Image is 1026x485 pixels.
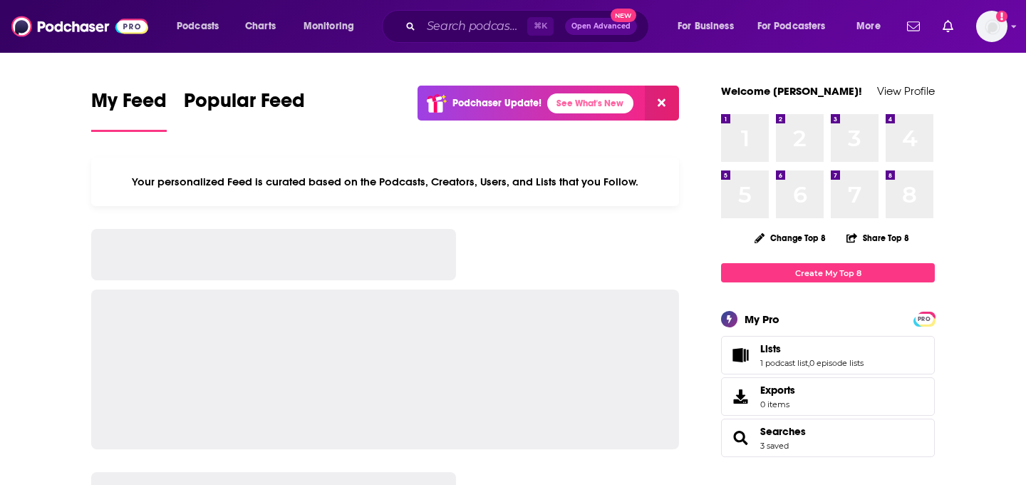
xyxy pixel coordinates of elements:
span: Lists [721,336,935,374]
a: Exports [721,377,935,416]
button: Change Top 8 [746,229,834,247]
span: Charts [245,16,276,36]
button: Show profile menu [976,11,1007,42]
p: Podchaser Update! [452,97,541,109]
span: 0 items [760,399,795,409]
input: Search podcasts, credits, & more... [421,15,527,38]
a: 0 episode lists [809,358,864,368]
span: , [808,358,809,368]
button: open menu [167,15,237,38]
span: Lists [760,342,781,355]
span: ⌘ K [527,17,554,36]
span: For Podcasters [757,16,826,36]
span: Logged in as hannahlevine [976,11,1007,42]
a: Create My Top 8 [721,263,935,282]
svg: Add a profile image [996,11,1007,22]
a: Charts [236,15,284,38]
span: Searches [721,419,935,457]
span: For Business [678,16,734,36]
span: PRO [916,314,933,325]
button: open menu [668,15,752,38]
button: Share Top 8 [846,224,910,252]
a: See What's New [547,93,633,113]
div: Search podcasts, credits, & more... [395,10,663,43]
span: Exports [760,384,795,397]
button: Open AdvancedNew [565,18,637,35]
a: View Profile [877,84,935,98]
div: Your personalized Feed is curated based on the Podcasts, Creators, Users, and Lists that you Follow. [91,158,679,206]
a: Searches [726,428,755,448]
a: Searches [760,425,806,438]
button: open menu [294,15,373,38]
span: Exports [726,387,755,407]
a: Lists [760,342,864,355]
a: Show notifications dropdown [937,14,959,39]
a: 3 saved [760,441,789,451]
a: Popular Feed [184,88,305,132]
span: Open Advanced [571,23,631,30]
button: open menu [748,15,846,38]
a: Show notifications dropdown [901,14,926,39]
div: My Pro [745,312,779,326]
a: Lists [726,345,755,365]
a: My Feed [91,88,167,132]
span: New [611,9,636,22]
span: Popular Feed [184,88,305,121]
img: User Profile [976,11,1007,42]
a: PRO [916,313,933,324]
span: More [856,16,881,36]
span: My Feed [91,88,167,121]
a: Welcome [PERSON_NAME]! [721,84,862,98]
img: Podchaser - Follow, Share and Rate Podcasts [11,13,148,40]
a: 1 podcast list [760,358,808,368]
button: open menu [846,15,898,38]
span: Monitoring [304,16,354,36]
span: Podcasts [177,16,219,36]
